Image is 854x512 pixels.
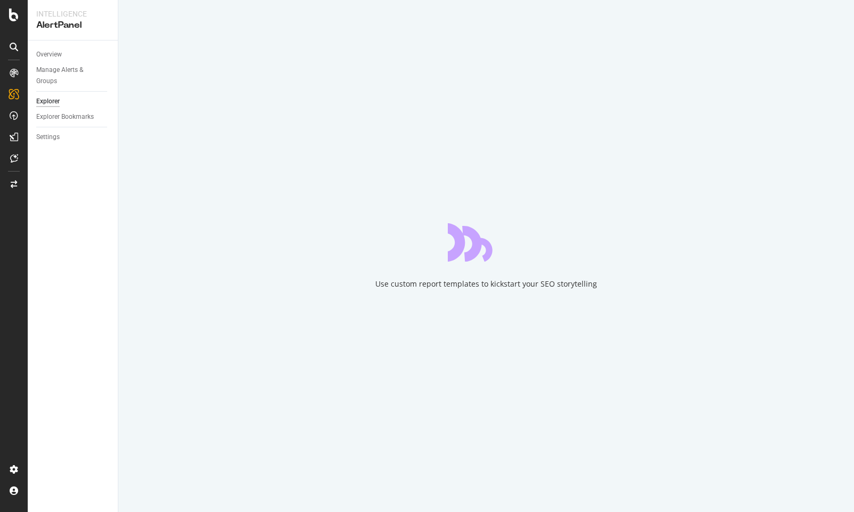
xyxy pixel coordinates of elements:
div: Explorer Bookmarks [36,111,94,123]
a: Overview [36,49,110,60]
a: Manage Alerts & Groups [36,64,110,87]
div: Explorer [36,96,60,107]
div: Use custom report templates to kickstart your SEO storytelling [375,279,597,289]
div: animation [448,223,525,262]
div: Intelligence [36,9,109,19]
div: Settings [36,132,60,143]
div: Manage Alerts & Groups [36,64,100,87]
div: AlertPanel [36,19,109,31]
a: Settings [36,132,110,143]
div: Overview [36,49,62,60]
a: Explorer [36,96,110,107]
a: Explorer Bookmarks [36,111,110,123]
